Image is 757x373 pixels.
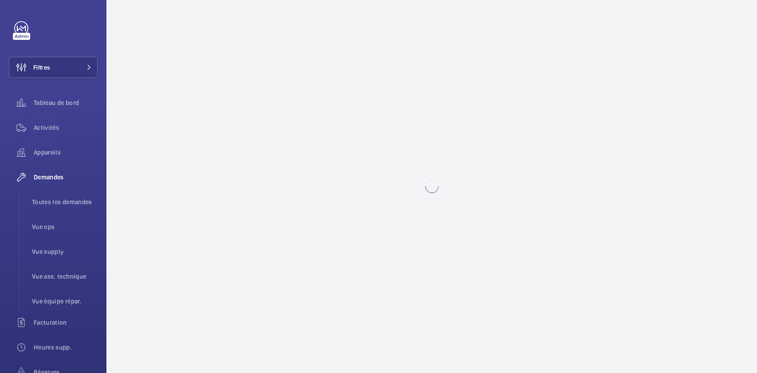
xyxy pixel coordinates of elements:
span: Demandes [34,173,98,182]
span: Vue supply [32,247,98,256]
span: Activités [34,123,98,132]
span: Vue équipe répar. [32,297,98,306]
span: Vue ass. technique [32,272,98,281]
span: Tableau de bord [34,98,98,107]
span: Appareils [34,148,98,157]
span: Filtres [33,63,50,72]
button: Filtres [9,57,98,78]
span: Facturation [34,318,98,327]
span: Heures supp. [34,343,98,352]
span: Toutes les demandes [32,198,98,206]
span: Vue ops [32,222,98,231]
